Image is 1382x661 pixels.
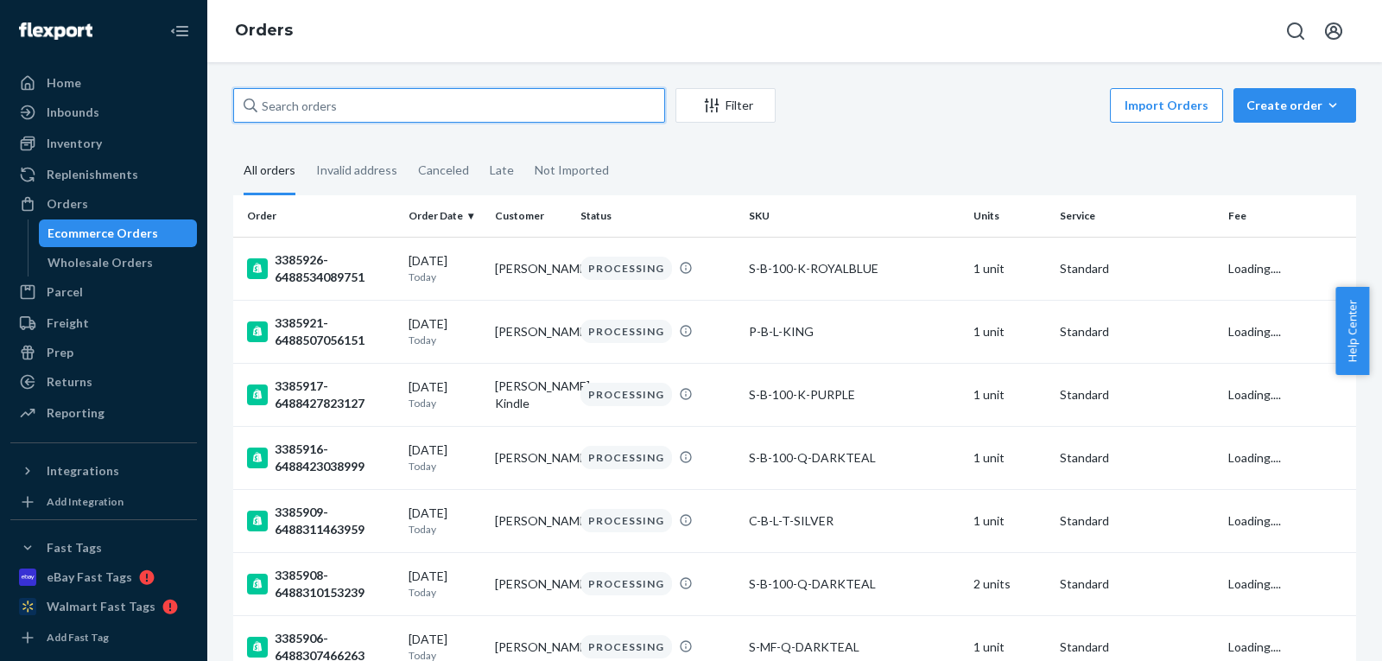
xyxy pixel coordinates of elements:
td: Loading.... [1221,489,1356,552]
div: Returns [47,373,92,391]
div: PROCESSING [580,320,672,343]
td: [PERSON_NAME] Kindle [488,363,574,426]
a: Inbounds [10,99,197,126]
th: Units [967,195,1053,237]
div: 3385908-6488310153239 [247,567,395,601]
td: Loading.... [1221,552,1356,615]
a: Add Integration [10,492,197,512]
div: 3385916-6488423038999 [247,441,395,475]
a: Prep [10,339,197,366]
a: Ecommerce Orders [39,219,198,247]
div: [DATE] [409,315,481,347]
p: Standard [1060,575,1214,593]
div: Walmart Fast Tags [47,598,155,615]
th: Fee [1221,195,1356,237]
button: Create order [1233,88,1356,123]
p: Today [409,270,481,284]
div: Orders [47,195,88,213]
a: Reporting [10,399,197,427]
div: Home [47,74,81,92]
td: Loading.... [1221,363,1356,426]
td: 2 units [967,552,1053,615]
div: Add Fast Tag [47,630,109,645]
a: Orders [10,190,197,218]
th: Order Date [402,195,488,237]
div: Freight [47,315,89,332]
div: Inbounds [47,104,99,121]
div: Add Integration [47,494,124,509]
button: Open Search Box [1278,14,1313,48]
td: Loading.... [1221,426,1356,489]
p: Today [409,585,481,600]
td: 1 unit [967,426,1053,489]
p: Today [409,459,481,474]
div: Parcel [47,283,83,301]
div: S-MF-Q-DARKTEAL [749,639,960,656]
p: Standard [1060,639,1214,656]
th: SKU [742,195,967,237]
img: Flexport logo [19,22,92,40]
div: 3385921-6488507056151 [247,315,395,349]
div: S-B-100-K-ROYALBLUE [749,260,960,277]
p: Today [409,396,481,410]
p: Standard [1060,323,1214,340]
a: Home [10,69,197,97]
p: Standard [1060,260,1214,277]
td: Loading.... [1221,237,1356,300]
td: [PERSON_NAME] [488,489,574,552]
div: Integrations [47,462,119,480]
a: Add Fast Tag [10,627,197,648]
p: Standard [1060,449,1214,467]
div: PROCESSING [580,446,672,469]
div: eBay Fast Tags [47,569,132,586]
td: 1 unit [967,363,1053,426]
div: [DATE] [409,252,481,284]
td: [PERSON_NAME] [488,237,574,300]
p: Standard [1060,512,1214,530]
button: Help Center [1335,287,1369,375]
button: Close Navigation [162,14,197,48]
div: C-B-L-T-SILVER [749,512,960,530]
div: PROCESSING [580,635,672,658]
div: [DATE] [409,568,481,600]
div: All orders [244,148,295,195]
div: Not Imported [535,148,609,193]
a: Wholesale Orders [39,249,198,276]
div: Filter [676,97,775,114]
div: Create order [1246,97,1343,114]
div: Late [490,148,514,193]
div: Prep [47,344,73,361]
a: Walmart Fast Tags [10,593,197,620]
div: 3385909-6488311463959 [247,504,395,538]
p: Today [409,522,481,537]
td: 1 unit [967,237,1053,300]
div: S-B-100-K-PURPLE [749,386,960,404]
td: 1 unit [967,489,1053,552]
a: Returns [10,368,197,396]
div: Wholesale Orders [48,254,153,271]
th: Service [1053,195,1221,237]
div: Customer [495,208,567,223]
div: Reporting [47,404,105,422]
th: Order [233,195,402,237]
div: P-B-L-KING [749,323,960,340]
p: Standard [1060,386,1214,404]
div: 3385926-6488534089751 [247,251,395,286]
div: 3385917-6488427823127 [247,378,395,412]
td: Loading.... [1221,300,1356,363]
th: Status [574,195,742,237]
a: Parcel [10,278,197,306]
input: Search orders [233,88,665,123]
div: PROCESSING [580,383,672,406]
button: Import Orders [1110,88,1223,123]
div: PROCESSING [580,572,672,595]
div: Inventory [47,135,102,152]
div: Fast Tags [47,539,102,556]
td: [PERSON_NAME] [488,552,574,615]
div: S-B-100-Q-DARKTEAL [749,575,960,593]
p: Today [409,333,481,347]
a: Replenishments [10,161,197,188]
ol: breadcrumbs [221,6,307,56]
a: Inventory [10,130,197,157]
